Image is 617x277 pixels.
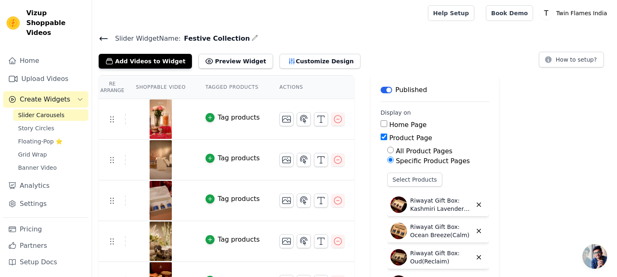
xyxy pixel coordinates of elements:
[395,85,427,95] p: Published
[3,178,88,194] a: Analytics
[3,53,88,69] a: Home
[218,235,260,245] div: Tag products
[13,109,88,121] a: Slider Carousels
[18,164,57,172] span: Banner Video
[3,91,88,108] button: Create Widgets
[149,99,172,139] img: vizup-images-1ce0.jpg
[99,54,192,69] button: Add Videos to Widget
[218,113,260,122] div: Tag products
[387,173,442,187] button: Select Products
[20,95,70,104] span: Create Widgets
[381,108,411,117] legend: Display on
[396,147,453,155] label: All Product Pages
[26,8,85,38] span: Vizup Shoppable Videos
[206,113,260,122] button: Tag products
[3,254,88,270] a: Setup Docs
[13,136,88,147] a: Floating-Pop ⭐
[280,194,293,208] button: Change Thumbnail
[181,34,250,44] span: Festive Collection
[99,76,126,99] th: Re Arrange
[280,112,293,126] button: Change Thumbnail
[391,196,407,213] img: Riwayat Gift Box: Kashmiri Lavender (Relax)
[3,238,88,254] a: Partners
[539,52,604,67] button: How to setup?
[544,9,549,17] text: T
[410,249,472,265] p: Riwayat Gift Box: Oud(Reclaim)
[18,137,62,145] span: Floating-Pop ⭐
[7,16,20,30] img: Vizup
[3,196,88,212] a: Settings
[18,150,47,159] span: Grid Wrap
[391,223,407,239] img: Riwayat Gift Box: Ocean Breeze(Calm)
[582,244,607,269] div: Open chat
[149,222,172,261] img: vizup-images-ce5e.png
[3,71,88,87] a: Upload Videos
[472,224,486,238] button: Delete widget
[472,198,486,212] button: Delete widget
[270,76,354,99] th: Actions
[553,6,610,21] p: Twin Flames India
[109,34,181,44] span: Slider Widget Name:
[396,157,470,165] label: Specific Product Pages
[13,122,88,134] a: Story Circles
[149,140,172,180] img: vizup-images-7102.png
[13,162,88,173] a: Banner Video
[539,58,604,65] a: How to setup?
[3,221,88,238] a: Pricing
[13,149,88,160] a: Grid Wrap
[280,54,360,69] button: Customize Design
[389,121,427,129] label: Home Page
[389,134,432,142] label: Product Page
[410,196,472,213] p: Riwayat Gift Box: Kashmiri Lavender (Relax)
[410,223,472,239] p: Riwayat Gift Box: Ocean Breeze(Calm)
[472,250,486,264] button: Delete widget
[280,234,293,248] button: Change Thumbnail
[218,153,260,163] div: Tag products
[206,153,260,163] button: Tag products
[218,194,260,204] div: Tag products
[428,5,474,21] a: Help Setup
[149,181,172,220] img: vizup-images-fcf8.png
[540,6,610,21] button: T Twin Flames India
[196,76,270,99] th: Tagged Products
[18,111,65,119] span: Slider Carousels
[206,235,260,245] button: Tag products
[280,153,293,167] button: Change Thumbnail
[126,76,195,99] th: Shoppable Video
[252,33,258,44] div: Edit Name
[206,194,260,204] button: Tag products
[199,54,273,69] button: Preview Widget
[486,5,533,21] a: Book Demo
[18,124,54,132] span: Story Circles
[391,249,407,265] img: Riwayat Gift Box: Oud(Reclaim)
